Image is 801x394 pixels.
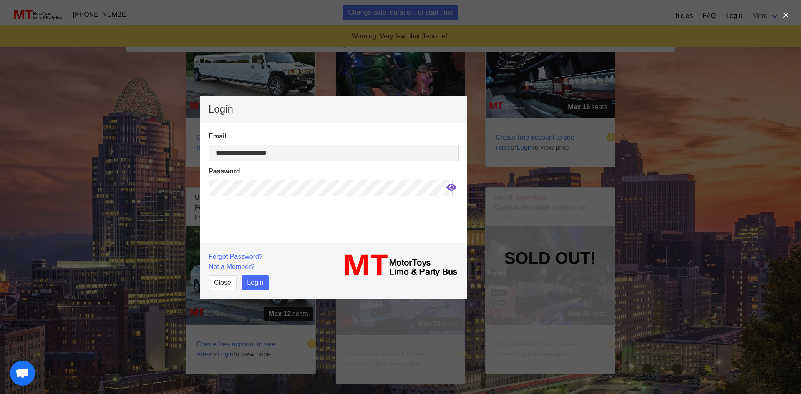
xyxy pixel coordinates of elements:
iframe: reCAPTCHA [209,201,335,264]
div: Open chat [10,361,35,386]
p: Login [209,104,459,114]
button: Close [209,275,237,290]
label: Password [209,166,459,176]
button: Login [242,275,269,290]
a: Not a Member? [209,263,254,270]
img: MT_logo_name.png [339,252,459,279]
a: Forgot Password? [209,253,263,260]
label: Email [209,131,459,141]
